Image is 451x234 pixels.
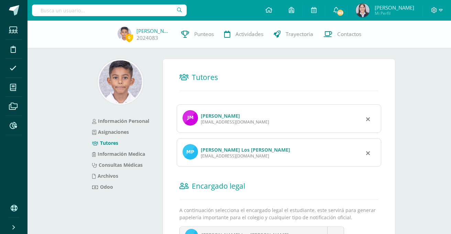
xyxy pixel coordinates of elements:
div: Remover [366,115,370,123]
div: [EMAIL_ADDRESS][DOMAIN_NAME] [201,153,290,159]
div: Remover [366,149,370,157]
a: Contactos [318,21,366,48]
a: Información Medica [92,151,145,157]
a: Trayectoria [268,21,318,48]
a: Asignaciones [92,129,129,135]
span: Trayectoria [286,31,313,38]
img: 59a2e47154a9b057ea0f02af7b8babcf.png [356,3,370,17]
a: Consultas Médicas [92,162,143,168]
span: Tutores [192,72,218,82]
img: profile image [183,110,198,126]
a: [PERSON_NAME] [136,27,171,34]
a: [PERSON_NAME] [201,113,240,119]
img: 02bc8ffe97f32bcadfc1c29f3af8da9c.png [99,60,142,103]
a: 2024083 [136,34,158,42]
span: Actividades [235,31,263,38]
a: Archivos [92,173,118,179]
span: Contactos [337,31,361,38]
a: Punteos [176,21,219,48]
a: Odoo [92,184,113,190]
img: 74d458cc66ed5229b770b31d958b5f4e.png [118,27,131,40]
a: Información Personal [92,118,149,124]
span: Encargado legal [192,181,245,191]
a: [PERSON_NAME] Los [PERSON_NAME] [201,147,290,153]
a: Tutores [92,140,118,146]
span: 0 [125,33,133,42]
span: Punteos [194,31,214,38]
div: [EMAIL_ADDRESS][DOMAIN_NAME] [201,119,269,125]
img: profile image [183,144,198,160]
span: [PERSON_NAME] [375,4,414,11]
input: Busca un usuario... [32,4,187,16]
a: Actividades [219,21,268,48]
span: Mi Perfil [375,10,414,16]
span: 183 [336,9,344,16]
p: A continuación selecciona el encargado legal el estudiante, este servirá para generar papelería i... [179,207,378,221]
